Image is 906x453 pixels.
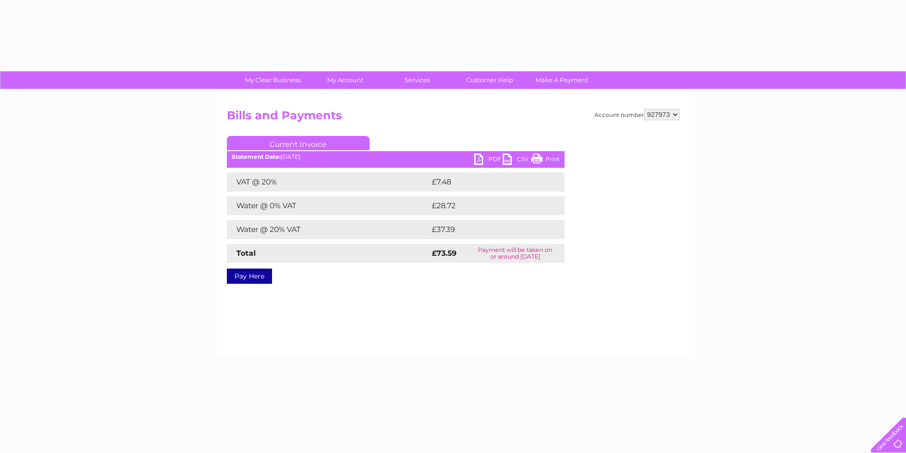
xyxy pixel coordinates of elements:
[227,269,272,284] a: Pay Here
[429,220,545,239] td: £37.39
[474,154,503,167] a: PDF
[450,71,529,89] a: Customer Help
[227,173,429,192] td: VAT @ 20%
[531,154,560,167] a: Print
[236,249,256,258] strong: Total
[234,71,312,89] a: My Clear Business
[227,220,429,239] td: Water @ 20% VAT
[523,71,601,89] a: Make A Payment
[503,154,531,167] a: CSV
[227,109,680,127] h2: Bills and Payments
[378,71,457,89] a: Services
[227,154,565,160] div: [DATE]
[306,71,384,89] a: My Account
[232,153,281,160] b: Statement Date:
[432,249,457,258] strong: £73.59
[429,173,542,192] td: £7.48
[429,196,545,215] td: £28.72
[466,244,565,263] td: Payment will be taken on or around [DATE]
[227,136,370,150] a: Current Invoice
[594,109,680,120] div: Account number
[227,196,429,215] td: Water @ 0% VAT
